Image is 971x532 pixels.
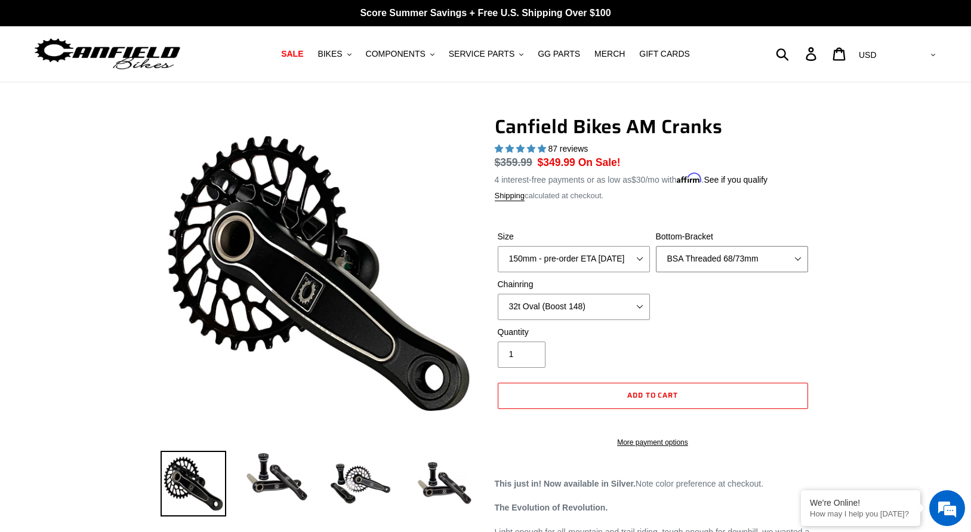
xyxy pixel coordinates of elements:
div: Navigation go back [13,66,31,84]
span: Add to cart [627,389,679,401]
input: Search [782,41,813,67]
strong: This just in! Now available in Silver. [495,479,636,488]
span: GG PARTS [538,49,580,59]
a: Shipping [495,191,525,201]
label: Size [498,230,650,243]
a: GIFT CARDS [633,46,696,62]
span: GIFT CARDS [639,49,690,59]
span: $30 [631,175,645,184]
p: How may I help you today? [810,509,911,518]
img: Load image into Gallery viewer, Canfield Cranks [244,451,310,503]
a: See if you qualify - Learn more about Affirm Financing (opens in modal) [704,175,767,184]
p: 4 interest-free payments or as low as /mo with . [495,171,768,186]
label: Quantity [498,326,650,339]
a: MERCH [588,46,631,62]
span: On Sale! [578,155,621,170]
span: $349.99 [538,156,575,168]
span: 4.97 stars [495,144,548,153]
span: MERCH [594,49,625,59]
strong: The Evolution of Revolution. [495,503,608,512]
p: Note color preference at checkout. [495,478,811,490]
a: SALE [275,46,309,62]
img: d_696896380_company_1647369064580_696896380 [38,60,68,90]
label: Bottom-Bracket [656,230,808,243]
button: BIKES [312,46,357,62]
button: COMPONENTS [360,46,440,62]
img: Load image into Gallery viewer, CANFIELD-AM_DH-CRANKS [411,451,477,516]
div: Chat with us now [80,67,218,82]
span: BIKES [317,49,342,59]
img: Load image into Gallery viewer, Canfield Bikes AM Cranks [161,451,226,516]
a: GG PARTS [532,46,586,62]
div: We're Online! [810,498,911,508]
img: Load image into Gallery viewer, Canfield Bikes AM Cranks [328,451,393,516]
a: More payment options [498,437,808,448]
span: SALE [281,49,303,59]
img: Canfield Bikes [33,35,182,73]
span: SERVICE PARTS [449,49,514,59]
span: 87 reviews [548,144,588,153]
span: We're online! [69,150,165,271]
h1: Canfield Bikes AM Cranks [495,115,811,138]
button: SERVICE PARTS [443,46,529,62]
span: COMPONENTS [366,49,426,59]
div: Minimize live chat window [196,6,224,35]
div: calculated at checkout. [495,190,811,202]
textarea: Type your message and hit 'Enter' [6,326,227,368]
label: Chainring [498,278,650,291]
button: Add to cart [498,383,808,409]
s: $359.99 [495,156,532,168]
span: Affirm [677,173,702,183]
